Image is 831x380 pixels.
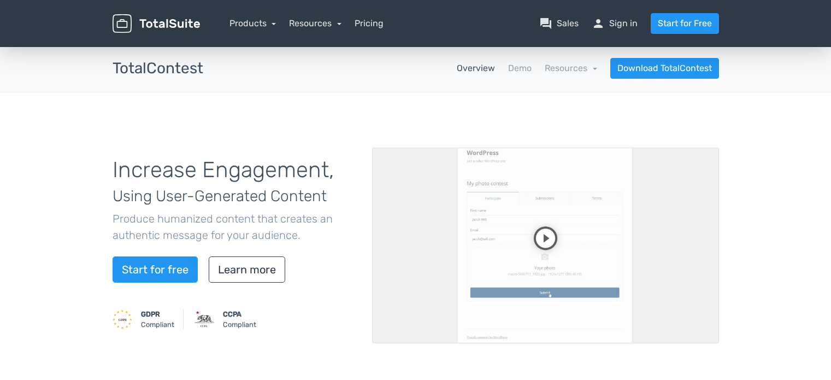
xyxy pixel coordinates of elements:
[113,187,327,205] span: Using User-Generated Content
[113,256,198,283] a: Start for free
[113,211,356,243] p: Produce humanized content that creates an authentic message for your audience.
[223,310,241,318] strong: CCPA
[355,17,384,30] a: Pricing
[545,63,597,73] a: Resources
[141,310,160,318] strong: GDPR
[651,13,719,34] a: Start for Free
[113,14,200,33] img: TotalSuite for WordPress
[209,256,285,283] a: Learn more
[289,18,341,28] a: Resources
[113,60,203,77] h3: TotalContest
[592,17,638,30] a: personSign in
[195,309,214,329] img: CCPA
[141,309,174,330] small: Compliant
[457,62,495,75] a: Overview
[539,17,579,30] a: question_answerSales
[113,158,356,206] h1: Increase Engagement,
[229,18,276,28] a: Products
[610,58,719,79] a: Download TotalContest
[592,17,605,30] span: person
[539,17,552,30] span: question_answer
[223,309,256,330] small: Compliant
[508,62,532,75] a: Demo
[113,309,132,329] img: GDPR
